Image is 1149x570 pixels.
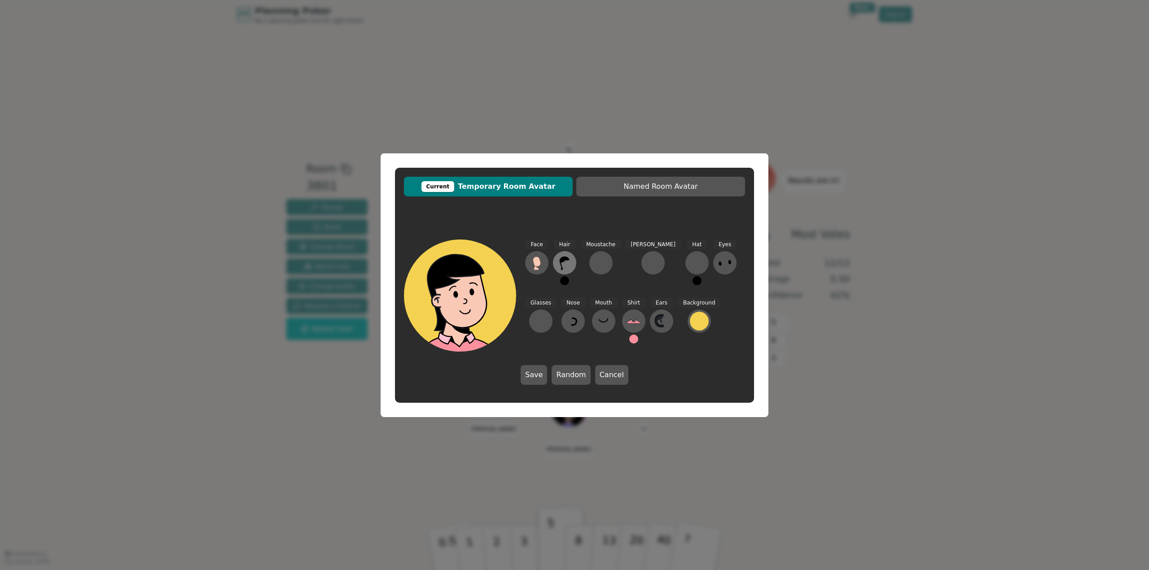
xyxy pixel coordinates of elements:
[404,177,573,196] button: CurrentTemporary Room Avatar
[590,298,618,308] span: Mouth
[408,181,568,192] span: Temporary Room Avatar
[595,365,628,385] button: Cancel
[525,239,548,250] span: Face
[561,298,585,308] span: Nose
[625,239,681,250] span: [PERSON_NAME]
[678,298,721,308] span: Background
[552,365,590,385] button: Random
[687,239,707,250] span: Hat
[576,177,745,196] button: Named Room Avatar
[521,365,547,385] button: Save
[713,239,737,250] span: Eyes
[581,239,621,250] span: Moustache
[581,181,741,192] span: Named Room Avatar
[622,298,645,308] span: Shirt
[554,239,576,250] span: Hair
[650,298,673,308] span: Ears
[525,298,557,308] span: Glasses
[421,181,455,192] div: Current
